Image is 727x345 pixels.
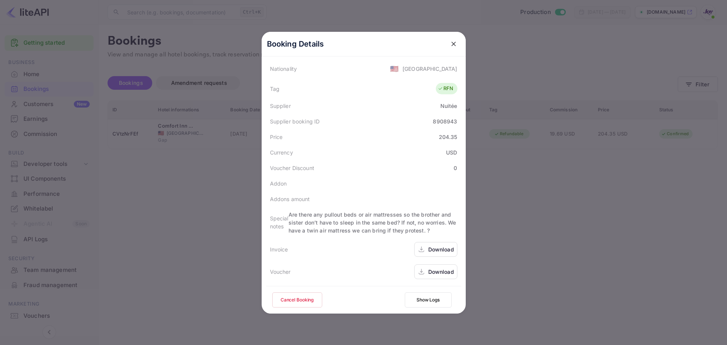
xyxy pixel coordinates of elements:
[390,62,399,75] span: United States
[428,268,454,276] div: Download
[272,292,322,308] button: Cancel Booking
[270,180,287,187] div: Addon
[267,38,324,50] p: Booking Details
[446,148,457,156] div: USD
[270,133,283,141] div: Price
[270,195,310,203] div: Addons amount
[270,245,288,253] div: Invoice
[270,148,293,156] div: Currency
[439,133,457,141] div: 204.35
[403,65,457,73] div: [GEOGRAPHIC_DATA]
[289,211,457,234] div: Are there any pullout beds or air mattresses so the brother and sister don’t have to sleep in the...
[454,164,457,172] div: 0
[270,268,291,276] div: Voucher
[405,292,452,308] button: Show Logs
[428,245,454,253] div: Download
[270,164,314,172] div: Voucher Discount
[438,85,453,92] div: RFN
[447,37,460,51] button: close
[270,102,291,110] div: Supplier
[270,214,289,230] div: Special notes
[433,117,457,125] div: 8908943
[270,65,297,73] div: Nationality
[270,117,320,125] div: Supplier booking ID
[270,85,279,93] div: Tag
[440,102,457,110] div: Nuitée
